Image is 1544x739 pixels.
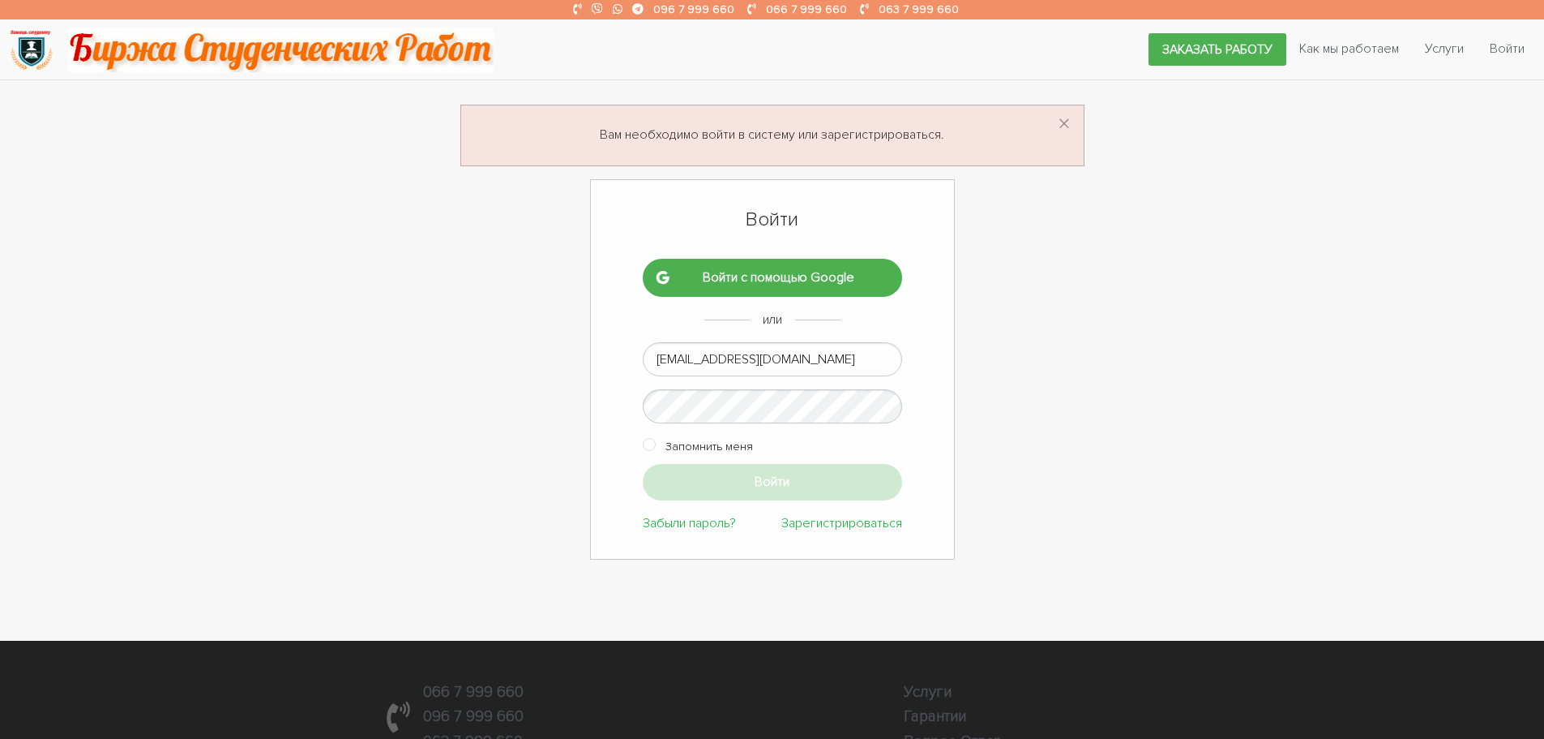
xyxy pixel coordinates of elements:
a: Заказать работу [1148,33,1286,66]
a: Забыли пароль? [643,515,736,531]
a: Войти с помощью Google [643,259,902,296]
a: 096 7 999 660 [423,707,524,726]
a: Услуги [904,682,952,702]
p: Вам необходимо войти в систему или зарегистрироваться. [481,125,1064,146]
a: 066 7 999 660 [766,2,847,16]
label: Запомнить меня [665,436,753,457]
h1: Войти [643,206,902,234]
img: motto-2ce64da2796df845c65ce8f9480b9c9d679903764b3ca6da4b6de107518df0fe.gif [68,28,494,72]
a: Услуги [1412,33,1477,64]
a: Как мы работаем [1286,33,1412,64]
a: 063 7 999 660 [879,2,959,16]
span: × [1058,109,1071,140]
a: 066 7 999 660 [423,682,524,702]
img: logo-135dea9cf721667cc4ddb0c1795e3ba8b7f362e3d0c04e2cc90b931989920324.png [9,28,53,72]
button: Dismiss alert [1058,112,1071,138]
input: Адрес электронной почты [643,342,902,376]
span: Войти с помощью Google [669,271,888,285]
span: или [763,311,782,328]
a: 096 7 999 660 [653,2,734,16]
a: Гарантии [904,707,966,726]
a: Зарегистрироваться [781,515,902,531]
a: Войти [1477,33,1538,64]
input: Войти [643,464,902,501]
